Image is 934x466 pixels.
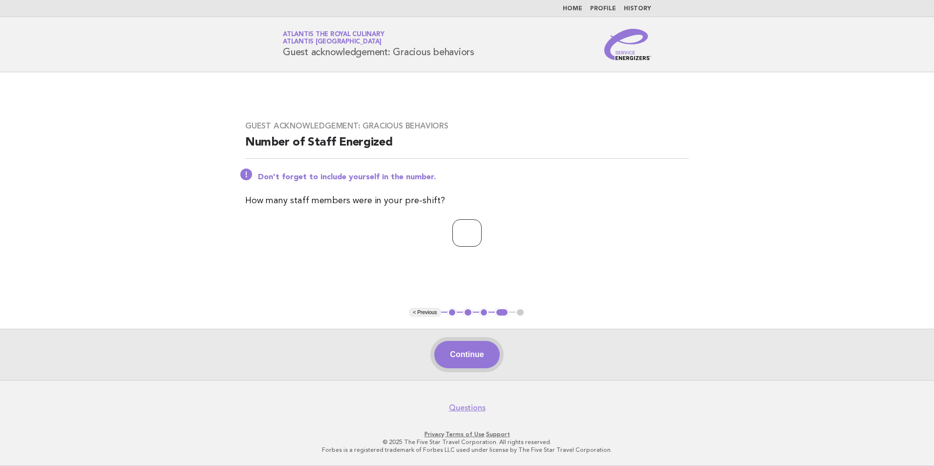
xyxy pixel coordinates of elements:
h3: Guest acknowledgement: Gracious behaviors [245,121,689,131]
a: Questions [449,403,486,413]
a: Profile [590,6,616,12]
button: 1 [447,308,457,318]
img: Service Energizers [604,29,651,60]
h1: Guest acknowledgement: Gracious behaviors [283,32,474,57]
p: · · [168,430,766,438]
a: Support [486,431,510,438]
a: Home [563,6,582,12]
button: 3 [479,308,489,318]
a: History [624,6,651,12]
p: © 2025 The Five Star Travel Corporation. All rights reserved. [168,438,766,446]
h2: Number of Staff Energized [245,135,689,159]
p: Forbes is a registered trademark of Forbes LLC used under license by The Five Star Travel Corpora... [168,446,766,454]
a: Terms of Use [446,431,485,438]
a: Atlantis the Royal CulinaryAtlantis [GEOGRAPHIC_DATA] [283,31,384,45]
a: Privacy [425,431,444,438]
p: How many staff members were in your pre-shift? [245,194,689,208]
button: 4 [495,308,509,318]
span: Atlantis [GEOGRAPHIC_DATA] [283,39,382,45]
button: Continue [434,341,499,368]
p: Don't forget to include yourself in the number. [258,172,689,182]
button: < Previous [409,308,441,318]
button: 2 [463,308,473,318]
